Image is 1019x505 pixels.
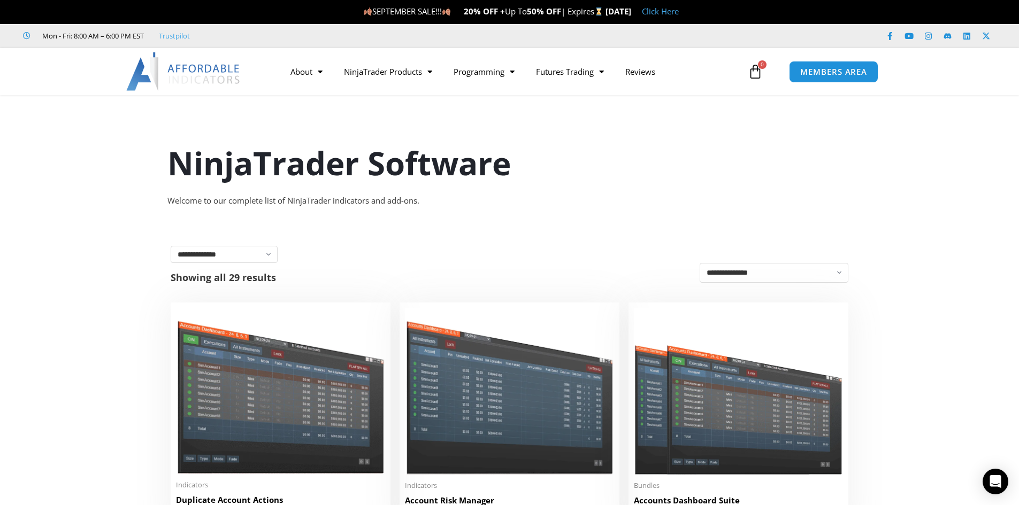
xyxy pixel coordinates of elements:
[800,68,867,76] span: MEMBERS AREA
[126,52,241,91] img: LogoAI | Affordable Indicators – NinjaTrader
[527,6,561,17] strong: 50% OFF
[171,273,276,282] p: Showing all 29 results
[525,59,615,84] a: Futures Trading
[280,59,745,84] nav: Menu
[634,308,843,475] img: Accounts Dashboard Suite
[405,481,614,490] span: Indicators
[700,263,848,283] select: Shop order
[732,56,779,87] a: 0
[40,29,144,42] span: Mon - Fri: 8:00 AM – 6:00 PM EST
[176,308,385,474] img: Duplicate Account Actions
[176,480,385,490] span: Indicators
[642,6,679,17] a: Click Here
[167,193,852,208] div: Welcome to our complete list of NinjaTrader indicators and add-ons.
[615,59,666,84] a: Reviews
[159,29,190,42] a: Trustpilot
[634,481,843,490] span: Bundles
[464,6,505,17] strong: 20% OFF +
[595,7,603,15] img: ⌛
[758,60,767,69] span: 0
[167,141,852,185] h1: NinjaTrader Software
[606,6,631,17] strong: [DATE]
[364,7,372,15] img: 🍂
[405,308,614,474] img: Account Risk Manager
[363,6,606,17] span: SEPTEMBER SALE!!! Up To | Expires
[333,59,443,84] a: NinjaTrader Products
[442,7,450,15] img: 🍂
[983,469,1008,494] div: Open Intercom Messenger
[789,61,878,83] a: MEMBERS AREA
[443,59,525,84] a: Programming
[280,59,333,84] a: About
